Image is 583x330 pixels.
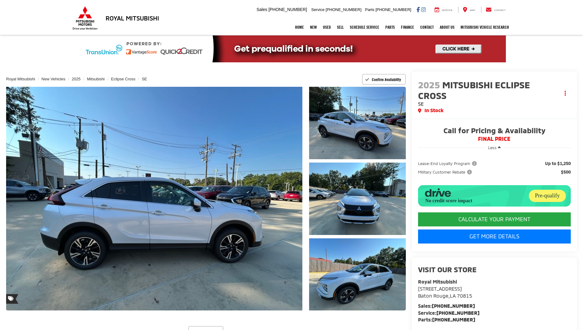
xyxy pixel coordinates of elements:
a: Expand Photo 2 [309,163,406,235]
img: 2025 Mitsubishi Eclipse Cross SE [308,237,406,311]
a: Sell [334,20,347,35]
a: Used [320,20,334,35]
span: [PHONE_NUMBER] [376,7,411,12]
a: Schedule Service: Opens in a new tab [347,20,382,35]
span: LA [450,293,456,299]
span: Sales [256,7,267,12]
a: [PHONE_NUMBER] [432,303,475,309]
span: Mitsubishi Eclipse Cross [418,79,530,101]
h3: Royal Mitsubishi [106,15,159,21]
a: Map [458,7,480,13]
span: Military Customer Rebate [418,169,473,175]
: CALCULATE YOUR PAYMENT [418,212,571,226]
img: Mitsubishi [71,6,99,30]
strong: Service: [418,310,480,316]
img: 2025 Mitsubishi Eclipse Cross SE [308,86,406,160]
a: Royal Mitsubishi [6,77,35,81]
img: Quick2Credit [77,35,506,62]
a: Facebook: Click to visit our Facebook page [417,7,420,12]
a: 2025 [72,77,80,81]
a: Service [430,7,457,13]
a: Expand Photo 0 [6,87,302,310]
span: FINAL PRICE [418,136,571,142]
a: [PHONE_NUMBER] [436,310,480,316]
span: [STREET_ADDRESS] [418,286,462,291]
span: 70815 [457,293,472,299]
a: New [307,20,320,35]
a: Expand Photo 3 [309,238,406,311]
span: Less [488,145,497,150]
a: SE [142,77,147,81]
button: Less [485,142,504,153]
a: Get More Details [418,229,571,244]
span: SE [418,101,424,107]
strong: Sales: [418,303,475,309]
a: New Vehicles [42,77,65,81]
a: Mitsubishi [87,77,105,81]
span: , [418,293,472,299]
span: Lease-End Loyalty Program [418,160,478,167]
span: Up to $1,250 [545,160,571,167]
span: $500 [561,169,571,175]
button: Lease-End Loyalty Program [418,160,479,167]
span: [PHONE_NUMBER] [326,7,361,12]
a: Home [292,20,307,35]
span: Service [311,7,324,12]
button: Military Customer Rebate [418,169,474,175]
span: Confirm Availability [372,77,401,82]
span: Parts [365,7,374,12]
span: [PHONE_NUMBER] [268,7,307,12]
a: Parts: Opens in a new tab [382,20,398,35]
img: 2025 Mitsubishi Eclipse Cross SE [3,86,305,312]
span: Service [442,9,453,12]
span: Baton Rouge [418,293,448,299]
a: [STREET_ADDRESS] Baton Rouge,LA 70815 [418,286,472,299]
h2: Visit our Store [418,266,571,273]
a: About Us [437,20,458,35]
strong: Royal Mitsubishi [418,279,457,284]
a: Mitsubishi Vehicle Research [458,20,512,35]
a: Eclipse Cross [111,77,135,81]
button: Actions [560,88,571,99]
a: Instagram: Click to visit our Instagram page [421,7,426,12]
span: 2025 [418,79,440,90]
strong: Parts: [418,317,475,322]
a: Finance [398,20,417,35]
span: Special [6,294,18,304]
span: In Stock [424,107,443,114]
a: Contact [417,20,437,35]
img: 2025 Mitsubishi Eclipse Cross SE [308,162,406,236]
a: [PHONE_NUMBER] [432,317,475,322]
button: Confirm Availability [362,74,406,85]
span: Call for Pricing & Availability [418,127,571,136]
a: Contact [481,7,510,13]
span: Map [470,9,475,12]
span: dropdown dots [565,91,566,96]
a: Expand Photo 1 [309,87,406,159]
span: Contact [494,9,506,12]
